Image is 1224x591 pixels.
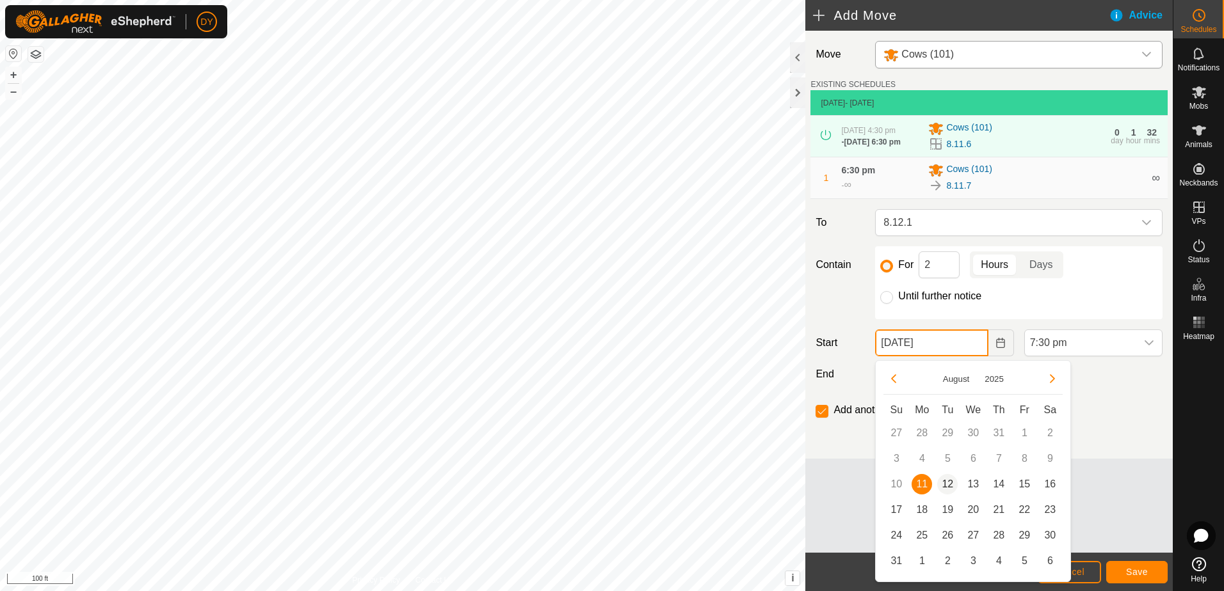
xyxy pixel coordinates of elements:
td: 25 [909,523,935,548]
label: End [810,366,870,382]
span: 22 [1014,500,1035,520]
button: Choose Year [979,372,1009,386]
span: 6 [1040,551,1060,571]
button: Save [1106,561,1168,583]
span: 18 [912,500,932,520]
span: 27 [963,525,983,546]
td: 9 [1037,446,1063,471]
td: 18 [909,497,935,523]
span: 13 [963,474,983,494]
td: 16 [1037,471,1063,497]
button: Map Layers [28,47,44,62]
span: Status [1188,256,1209,264]
span: Neckbands [1179,179,1218,187]
span: [DATE] 6:30 pm [844,138,900,146]
td: 11 [909,471,935,497]
td: 28 [909,420,935,446]
div: Advice [1109,8,1173,23]
td: 3 [960,548,986,574]
div: hour [1126,137,1141,145]
td: 21 [986,497,1011,523]
span: 20 [963,500,983,520]
a: 8.11.6 [946,138,971,151]
span: - [DATE] [845,98,874,107]
span: 17 [886,500,906,520]
button: Previous Month [883,368,904,389]
td: 31 [883,548,909,574]
td: 5 [1011,548,1037,574]
button: i [785,571,800,585]
span: 15 [1014,474,1035,494]
td: 1 [1011,420,1037,446]
span: We [965,404,981,415]
td: 30 [1037,523,1063,548]
td: 27 [960,523,986,548]
span: 30 [1040,525,1060,546]
button: – [6,84,21,99]
label: For [898,260,914,270]
label: Until further notice [898,291,981,301]
label: Start [810,335,870,351]
div: Choose Date [875,360,1071,582]
span: 16 [1040,474,1060,494]
a: Contact Us [415,574,453,586]
img: To [928,178,944,193]
span: Cows (101) [901,49,954,59]
td: 12 [935,471,960,497]
td: 13 [960,471,986,497]
td: 2 [935,548,960,574]
label: EXISTING SCHEDULES [810,79,896,90]
td: 22 [1011,497,1037,523]
span: i [791,572,794,583]
td: 30 [960,420,986,446]
span: 1 [824,173,829,183]
div: dropdown trigger [1136,330,1162,356]
span: 4 [988,551,1009,571]
span: [DATE] [821,98,845,107]
span: Fr [1020,404,1029,415]
td: 23 [1037,497,1063,523]
span: 28 [988,525,1009,546]
td: 17 [883,497,909,523]
span: Hours [981,257,1008,272]
span: Cows (101) [946,121,992,136]
a: 8.11.7 [946,179,971,193]
span: 8.12.1 [878,210,1134,235]
div: - [841,136,900,148]
label: Contain [810,257,870,272]
span: 31 [886,551,906,571]
td: 1 [909,548,935,574]
td: 29 [935,420,960,446]
span: 6:30 pm [841,165,875,175]
label: To [810,209,870,236]
td: 19 [935,497,960,523]
label: Move [810,41,870,68]
td: 7 [986,446,1011,471]
span: Schedules [1180,26,1216,33]
div: dropdown trigger [1134,42,1159,68]
button: Choose Date [988,329,1014,356]
span: 5 [1014,551,1035,571]
span: Mobs [1189,102,1208,110]
span: 25 [912,525,932,546]
span: Cows (101) [946,162,992,178]
td: 2 [1037,420,1063,446]
div: dropdown trigger [1134,210,1159,235]
span: Tu [942,404,953,415]
button: Next Month [1042,368,1063,389]
span: 26 [937,525,958,546]
button: Choose Month [938,372,975,386]
td: 14 [986,471,1011,497]
span: Help [1191,575,1207,583]
span: Infra [1191,294,1206,302]
span: 2 [937,551,958,571]
span: Notifications [1178,64,1220,72]
span: Heatmap [1183,333,1214,340]
td: 31 [986,420,1011,446]
button: Reset Map [6,46,21,61]
td: 24 [883,523,909,548]
div: 32 [1147,128,1157,137]
span: Save [1126,567,1148,577]
td: 26 [935,523,960,548]
span: VPs [1191,217,1205,225]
